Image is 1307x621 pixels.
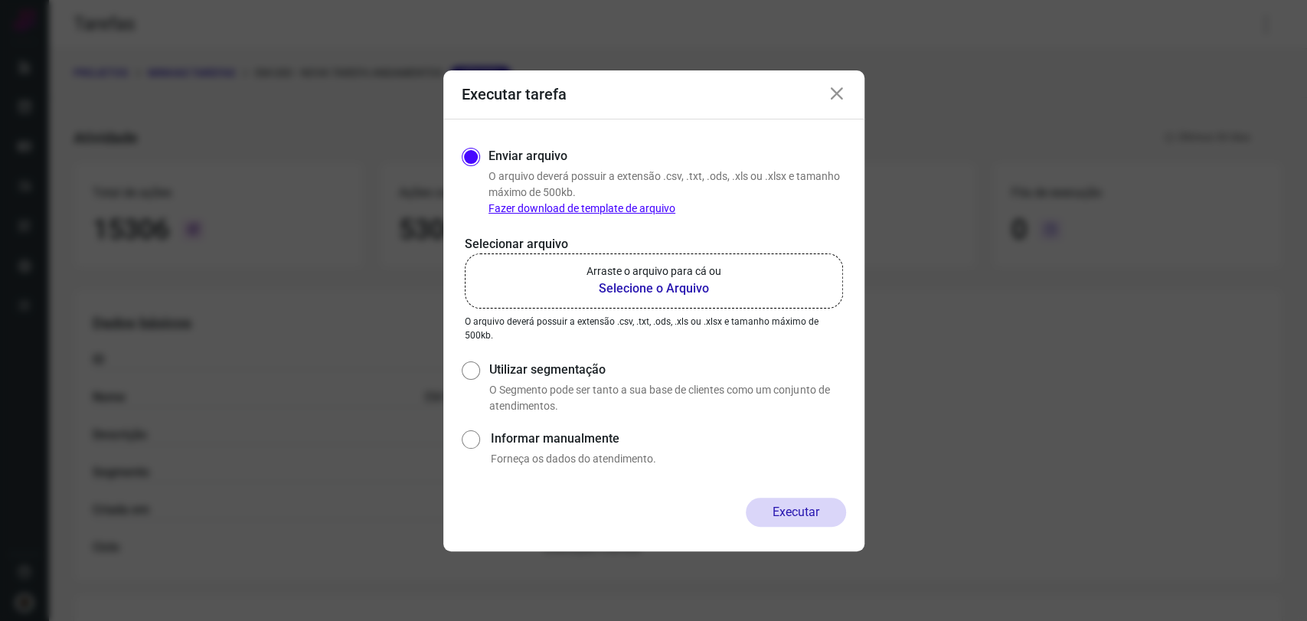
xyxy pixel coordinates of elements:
label: Utilizar segmentação [489,361,845,379]
button: Executar [746,498,846,527]
h3: Executar tarefa [462,85,567,103]
b: Selecione o Arquivo [587,279,721,298]
p: O arquivo deverá possuir a extensão .csv, .txt, .ods, .xls ou .xlsx e tamanho máximo de 500kb. [488,168,846,217]
p: Arraste o arquivo para cá ou [587,263,721,279]
p: O Segmento pode ser tanto a sua base de clientes como um conjunto de atendimentos. [489,382,845,414]
label: Enviar arquivo [488,147,567,165]
a: Fazer download de template de arquivo [488,202,675,214]
p: O arquivo deverá possuir a extensão .csv, .txt, .ods, .xls ou .xlsx e tamanho máximo de 500kb. [465,315,843,342]
label: Informar manualmente [491,430,845,448]
p: Forneça os dados do atendimento. [491,451,845,467]
p: Selecionar arquivo [465,235,843,253]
